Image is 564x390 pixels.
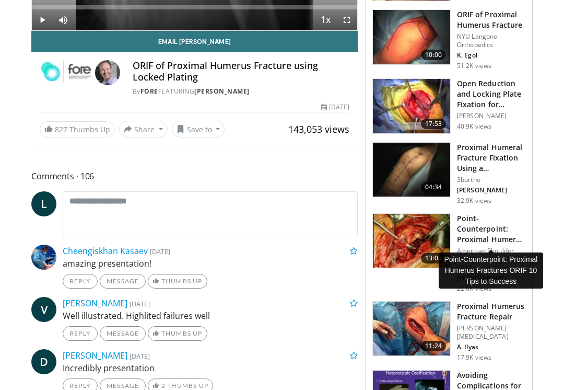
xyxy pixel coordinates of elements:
button: Fullscreen [336,9,357,30]
span: 13:03 [421,253,446,263]
a: 827 Thumbs Up [40,121,115,137]
h4: ORIF of Proximal Humerus Fracture using Locked Plating [133,60,349,83]
img: FORE [40,60,91,85]
img: dura_1.png.150x105_q85_crop-smart_upscale.jpg [373,214,450,268]
span: 10:00 [421,50,446,60]
button: Mute [53,9,74,30]
span: 04:34 [421,182,446,192]
span: 17:53 [421,119,446,129]
p: 51.2K views [457,62,491,70]
p: 40.9K views [457,122,491,131]
a: L [31,191,56,216]
button: Playback Rate [315,9,336,30]
p: 3bortho [457,176,526,184]
a: Email [PERSON_NAME] [31,31,358,52]
p: [PERSON_NAME] [457,112,526,120]
p: 32.9K views [457,197,491,205]
img: Q2xRg7exoPLTwO8X4xMDoxOjBzMTt2bJ.150x105_q85_crop-smart_upscale.jpg [373,79,450,133]
a: 04:34 Proximal Humeral Fracture Fixation Using a Precontoured Locking Plate 3bortho [PERSON_NAME]... [372,142,526,205]
p: NYU Langone Orthopedics [457,32,526,49]
p: 17.9K views [457,353,491,362]
img: Avatar [95,60,120,85]
a: [PERSON_NAME] [63,297,127,309]
h3: Proximal Humeral Fracture Fixation Using a Precontoured Locking Plate [457,142,526,174]
h3: Open Reduction and Locking Plate Fixation for Proximal Humerus Fract… [457,78,526,110]
h3: Proximal Humerus Fracture Repair [457,301,526,322]
span: 827 [55,124,67,134]
img: Avatar [31,245,56,270]
p: K. Egol [457,51,526,60]
div: Progress Bar [32,5,357,9]
span: Comments 106 [31,169,358,183]
span: 2 [161,382,166,389]
a: Message [100,274,146,289]
a: 11:24 Proximal Humerus Fracture Repair [PERSON_NAME] [MEDICAL_DATA] A. Ilyas 17.9K views [372,301,526,362]
div: Point-Counterpoint: Proximal Humerus Fractures ORIF 10 Tips to Success [439,253,543,289]
a: Message [100,326,146,341]
a: [PERSON_NAME] [63,350,127,361]
small: [DATE] [130,299,150,308]
small: [DATE] [150,247,170,256]
a: Reply [63,326,98,341]
h3: ORIF of Proximal Humerus Fracture [457,9,526,30]
a: Cheengiskhan Kasaev [63,245,148,257]
a: V [31,297,56,322]
h3: Point-Counterpoint: Proximal Humerus Fractures ORIF 10 Tips to Succe… [457,213,526,245]
small: [DATE] [130,351,150,361]
a: 13:03 Point-Counterpoint: Proximal Humerus Fractures ORIF 10 Tips to Succe… American Shoulder and... [372,213,526,293]
div: [DATE] [321,102,349,112]
img: 942ab6a0-b2b1-454f-86f4-6c6fa0cc43bd.150x105_q85_crop-smart_upscale.jpg [373,302,450,356]
img: 270515_0000_1.png.150x105_q85_crop-smart_upscale.jpg [373,10,450,64]
img: 38727_0000_3.png.150x105_q85_crop-smart_upscale.jpg [373,143,450,197]
a: [PERSON_NAME] [194,87,250,96]
a: 10:00 ORIF of Proximal Humerus Fracture NYU Langone Orthopedics K. Egol 51.2K views [372,9,526,70]
a: FORE [140,87,158,96]
div: By FEATURING [133,87,349,96]
p: Well illustrated. Highlited failures well [63,309,358,322]
a: Reply [63,274,98,289]
span: 11:24 [421,341,446,351]
p: A. Ilyas [457,343,526,351]
button: Save to [172,121,225,137]
a: 17:53 Open Reduction and Locking Plate Fixation for Proximal Humerus Fract… [PERSON_NAME] 40.9K v... [372,78,526,134]
button: Share [119,121,168,137]
p: Incredibly presentation [63,362,358,374]
button: Play [32,9,53,30]
p: [PERSON_NAME] [457,186,526,194]
p: [PERSON_NAME] [MEDICAL_DATA] [457,324,526,341]
span: 143,053 views [288,123,349,135]
a: Thumbs Up [148,326,207,341]
a: Thumbs Up [148,274,207,289]
p: amazing presentation! [63,257,358,270]
a: D [31,349,56,374]
p: American Shoulder and Elbow Surgeons 2010 [457,247,526,272]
